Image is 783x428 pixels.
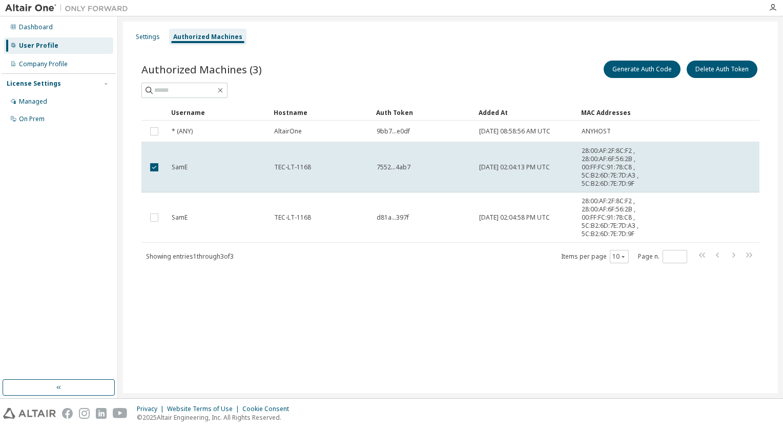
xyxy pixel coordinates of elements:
[3,408,56,419] img: altair_logo.svg
[137,405,167,413] div: Privacy
[136,33,160,41] div: Settings
[172,163,188,171] span: SamE
[582,147,654,188] span: 28:00:AF:2F:8C:F2 , 28:00:AF:6F:56:2B , 00:FF:FC:91:78:C8 , 5C:B2:6D:7E:7D:A3 , 5C:B2:6D:7E:7D:9F
[479,213,550,222] span: [DATE] 02:04:58 PM UTC
[638,250,687,263] span: Page n.
[581,104,655,121] div: MAC Addresses
[274,213,311,222] span: TEC-LT-1168
[479,104,573,121] div: Added At
[19,42,58,50] div: User Profile
[141,62,262,76] span: Authorized Machines (3)
[479,163,550,171] span: [DATE] 02:04:13 PM UTC
[172,213,188,222] span: SamE
[173,33,242,41] div: Authorized Machines
[79,408,90,419] img: instagram.svg
[376,104,470,121] div: Auth Token
[582,127,611,135] span: ANYHOST
[171,104,265,121] div: Username
[19,115,45,123] div: On Prem
[377,213,409,222] span: d81a...397f
[62,408,73,419] img: facebook.svg
[113,408,128,419] img: youtube.svg
[96,408,107,419] img: linkedin.svg
[377,127,410,135] span: 9bb7...e0df
[19,23,53,31] div: Dashboard
[561,250,629,263] span: Items per page
[274,104,368,121] div: Hostname
[137,413,295,422] p: © 2025 Altair Engineering, Inc. All Rights Reserved.
[687,61,757,78] button: Delete Auth Token
[19,60,68,68] div: Company Profile
[242,405,295,413] div: Cookie Consent
[479,127,550,135] span: [DATE] 08:58:56 AM UTC
[7,80,61,88] div: License Settings
[604,61,681,78] button: Generate Auth Code
[274,127,302,135] span: AltairOne
[612,252,626,261] button: 10
[19,98,47,106] div: Managed
[167,405,242,413] div: Website Terms of Use
[5,3,133,13] img: Altair One
[377,163,410,171] span: 7552...4ab7
[172,127,193,135] span: * (ANY)
[146,252,234,261] span: Showing entries 1 through 3 of 3
[274,163,311,171] span: TEC-LT-1168
[582,197,654,238] span: 28:00:AF:2F:8C:F2 , 28:00:AF:6F:56:2B , 00:FF:FC:91:78:C8 , 5C:B2:6D:7E:7D:A3 , 5C:B2:6D:7E:7D:9F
